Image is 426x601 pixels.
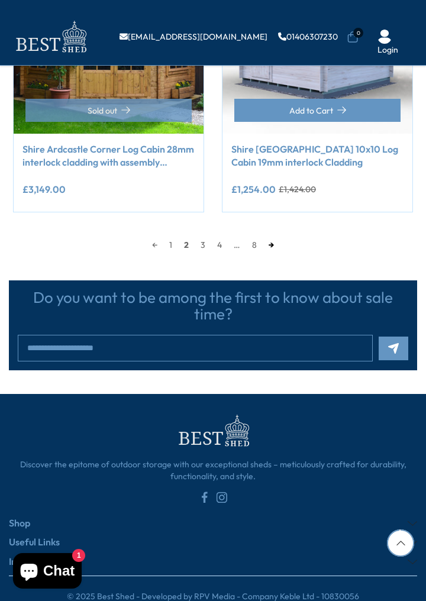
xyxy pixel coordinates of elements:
[289,106,333,115] span: Add to Cart
[195,236,211,254] a: 3
[379,337,408,360] button: Subscribe
[377,30,392,44] img: User Icon
[353,28,363,38] span: 0
[9,18,92,56] img: logo
[22,143,195,169] a: Shire Ardcastle Corner Log Cabin 28mm interlock cladding with assembly included
[231,143,404,169] a: Shire [GEOGRAPHIC_DATA] 10x10 Log Cabin 19mm interlock Cladding
[172,412,254,450] img: footer-logo
[234,99,401,122] button: Add to Cart
[228,236,246,254] span: …
[9,518,417,529] h5: Shop
[25,99,192,122] button: Add to Cart
[263,236,280,254] a: →
[178,236,195,254] span: 2
[211,236,228,254] a: 4
[377,46,398,54] a: Login
[279,185,316,193] del: £1,424.00
[120,33,267,41] a: [EMAIL_ADDRESS][DOMAIN_NAME]
[18,289,408,323] h3: Do you want to be among the first to know about sale time?
[246,236,263,254] a: 8
[22,185,66,194] ins: £3,149.00
[163,236,178,254] a: 1
[231,185,276,194] ins: £1,254.00
[9,557,417,567] h5: Information
[88,106,117,115] span: Sold out
[9,537,417,548] h5: Useful Links
[278,33,338,41] a: 01406307230
[347,31,359,43] a: 0
[9,553,85,592] inbox-online-store-chat: Shopify online store chat
[146,236,163,254] a: ←
[9,459,417,491] p: Discover the epitome of outdoor storage with our exceptional sheds – meticulously crafted for dur...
